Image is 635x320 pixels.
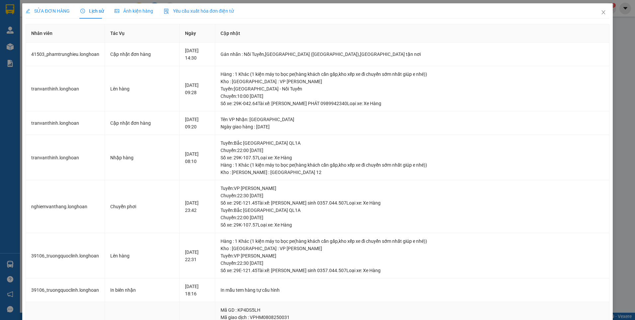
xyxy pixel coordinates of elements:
span: clock-circle [80,9,85,13]
div: Ngày giao hàng : [DATE] [221,123,604,130]
div: Nhập hàng [110,154,174,161]
span: edit [26,9,30,13]
div: Lên hàng [110,252,174,259]
div: [DATE] 14:30 [185,47,210,62]
span: Yêu cầu xuất hóa đơn điện tử [164,8,234,14]
div: Kho : [GEOGRAPHIC_DATA] : VP [PERSON_NAME] [221,78,604,85]
div: [DATE] 09:28 [185,81,210,96]
div: [DATE] 08:10 [185,150,210,165]
div: Tuyến : Bắc [GEOGRAPHIC_DATA] QL1A Chuyến: 22:00 [DATE] Số xe: 29K-107.57 Loại xe: Xe Hàng [221,139,604,161]
div: Chuyển phơi [110,203,174,210]
span: SỬA ĐƠN HÀNG [26,8,70,14]
div: Tên VP Nhận: [GEOGRAPHIC_DATA] [221,116,604,123]
div: Tuyến : [GEOGRAPHIC_DATA] - Nối Tuyến Chuyến: 10:00 [DATE] Số xe: 29K-042.64 Tài xế: [PERSON_NAME... [221,85,604,107]
span: picture [115,9,119,13]
td: nghiemvanthang.longhoan [26,180,105,233]
div: [DATE] 23:42 [185,199,210,214]
div: [DATE] 18:16 [185,283,210,297]
div: Hàng : 1 Khác (1 kiện máy to bọc pe(hàng khách cần gấp,kho xếp xe đi chuyến sớm nhất giúp e nhé)) [221,161,604,169]
td: tranvanthinh.longhoan [26,135,105,181]
div: In mẫu tem hàng tự cấu hình [221,286,604,294]
div: Kho : [GEOGRAPHIC_DATA] : VP [PERSON_NAME] [221,245,604,252]
th: Nhân viên [26,24,105,43]
button: Close [594,3,613,22]
th: Ngày [180,24,216,43]
div: Tuyến : Bắc [GEOGRAPHIC_DATA] QL1A Chuyến: 22:00 [DATE] Số xe: 29K-107.57 Loại xe: Xe Hàng [221,207,604,229]
div: [DATE] 22:31 [185,248,210,263]
div: Cập nhật đơn hàng [110,119,174,127]
div: Hàng : 1 Khác (1 kiện máy to bọc pe(hàng khách cần gấp,kho xếp xe đi chuyến sớm nhất giúp e nhé)) [221,71,604,78]
th: Cập nhật [215,24,609,43]
td: 39106_truongquoclinh.longhoan [26,278,105,302]
div: Tuyến : VP [PERSON_NAME] Chuyến: 22:30 [DATE] Số xe: 29E-121.45 Tài xế: [PERSON_NAME] sinh 0357.0... [221,252,604,274]
td: tranvanthinh.longhoan [26,111,105,135]
img: icon [164,9,169,14]
td: tranvanthinh.longhoan [26,66,105,112]
span: Lịch sử [80,8,104,14]
div: Hàng : 1 Khác (1 kiện máy to bọc pe(hàng khách cần gấp,kho xếp xe đi chuyến sớm nhất giúp e nhé)) [221,238,604,245]
td: 39106_truongquoclinh.longhoan [26,233,105,279]
div: Lên hàng [110,85,174,92]
div: Kho : [PERSON_NAME] : [GEOGRAPHIC_DATA] 12 [221,169,604,176]
div: Gán nhãn : Nối Tuyến,[GEOGRAPHIC_DATA] ([GEOGRAPHIC_DATA]),[GEOGRAPHIC_DATA] tận nơi [221,51,604,58]
span: close [601,10,606,15]
td: 41503_phamtrunghieu.longhoan [26,43,105,66]
th: Tác Vụ [105,24,180,43]
span: Ảnh kiện hàng [115,8,153,14]
div: [DATE] 09:20 [185,116,210,130]
div: Cập nhật đơn hàng [110,51,174,58]
div: Mã GD : KP4DS5LH [221,306,604,314]
div: Tuyến : VP [PERSON_NAME] Chuyến: 22:30 [DATE] Số xe: 29E-121.45 Tài xế: [PERSON_NAME] sinh 0357.0... [221,185,604,207]
div: In biên nhận [110,286,174,294]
